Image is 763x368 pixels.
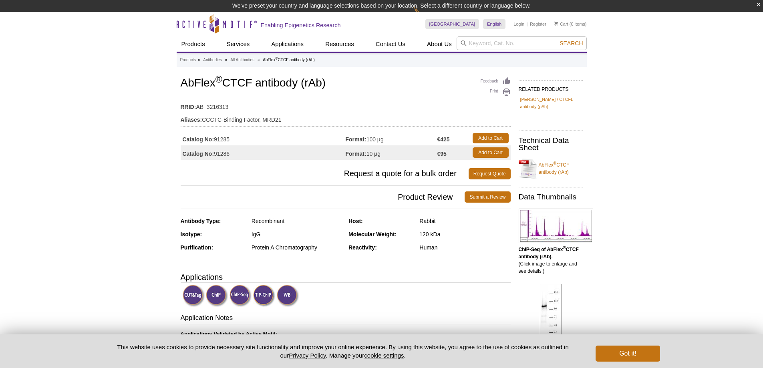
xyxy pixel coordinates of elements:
[230,285,252,307] img: ChIP-Seq Validated
[519,246,583,275] p: (Click image to enlarge and see details.)
[206,285,228,307] img: ChIP Validated
[465,191,510,203] a: Submit a Review
[230,56,254,64] a: All Antibodies
[519,80,583,95] h2: RELATED PRODUCTS
[422,36,457,52] a: About Us
[527,19,528,29] li: |
[181,218,221,224] strong: Antibody Type:
[554,161,556,165] sup: ®
[519,247,579,259] b: ChIP-Seq of AbFlex CTCF antibody (rAb).
[519,157,583,181] a: AbFlex®CTCF antibody (rAb)
[181,231,202,237] strong: Isotype:
[348,231,397,237] strong: Molecular Weight:
[103,343,583,360] p: This website uses cookies to provide necessary site functionality and improve your online experie...
[320,36,359,52] a: Resources
[348,218,363,224] strong: Host:
[225,58,227,62] li: »
[263,58,315,62] li: AbFlex CTCF antibody (rAb)
[252,244,342,251] div: Protein A Chromatography
[530,21,546,27] a: Register
[483,19,505,29] a: English
[519,137,583,151] h2: Technical Data Sheet
[554,19,587,29] li: (0 items)
[183,136,214,143] strong: Catalog No:
[183,150,214,157] strong: Catalog No:
[181,244,213,251] strong: Purification:
[371,36,410,52] a: Contact Us
[289,352,326,359] a: Privacy Policy
[419,217,510,225] div: Rabbit
[473,133,509,143] a: Add to Cart
[181,131,346,145] td: 91285
[457,36,587,50] input: Keyword, Cat. No.
[181,191,465,203] span: Product Review
[554,22,558,26] img: Your Cart
[181,103,196,111] strong: RRID:
[414,6,435,25] img: Change Here
[346,136,366,143] strong: Format:
[560,40,583,46] span: Search
[181,77,511,90] h1: AbFlex CTCF antibody (rAb)
[181,271,511,283] h3: Applications
[364,352,404,359] button: cookie settings
[181,331,278,337] b: Applications Validated by Active Motif:
[275,56,278,60] sup: ®
[252,217,342,225] div: Recombinant
[203,56,222,64] a: Antibodies
[258,58,260,62] li: »
[469,168,511,179] a: Request Quote
[177,36,210,52] a: Products
[346,145,437,160] td: 10 µg
[540,284,562,346] img: AbFlex<sup>®</sup> CTCF antibody (rAb) tested by Western blot.
[253,285,275,307] img: TIP-ChIP Validated
[348,244,377,251] strong: Reactivity:
[261,22,341,29] h2: Enabling Epigenetics Research
[181,168,469,179] span: Request a quote for a bulk order
[346,131,437,145] td: 100 µg
[181,111,511,124] td: CCCTC-Binding Factor, MRD21
[563,245,566,250] sup: ®
[437,136,449,143] strong: €425
[481,88,511,97] a: Print
[481,77,511,86] a: Feedback
[557,40,585,47] button: Search
[520,96,581,110] a: [PERSON_NAME] / CTCFL antibody (pAb)
[215,74,222,84] sup: ®
[266,36,308,52] a: Applications
[181,313,511,324] h3: Application Notes
[513,21,524,27] a: Login
[519,193,583,201] h2: Data Thumbnails
[419,231,510,238] div: 120 kDa
[222,36,255,52] a: Services
[473,147,509,158] a: Add to Cart
[181,145,346,160] td: 91286
[346,150,366,157] strong: Format:
[277,285,299,307] img: Western Blot Validated
[425,19,479,29] a: [GEOGRAPHIC_DATA]
[252,231,342,238] div: IgG
[519,209,593,243] img: AbFlex<sup>®</sup> CTCF antibody (rAb) tested by ChIP-Seq.
[181,116,202,123] strong: Aliases:
[596,346,660,362] button: Got it!
[437,150,446,157] strong: €95
[183,285,205,307] img: CUT&Tag Validated
[198,58,200,62] li: »
[419,244,510,251] div: Human
[554,21,568,27] a: Cart
[181,99,511,111] td: AB_3216313
[180,56,196,64] a: Products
